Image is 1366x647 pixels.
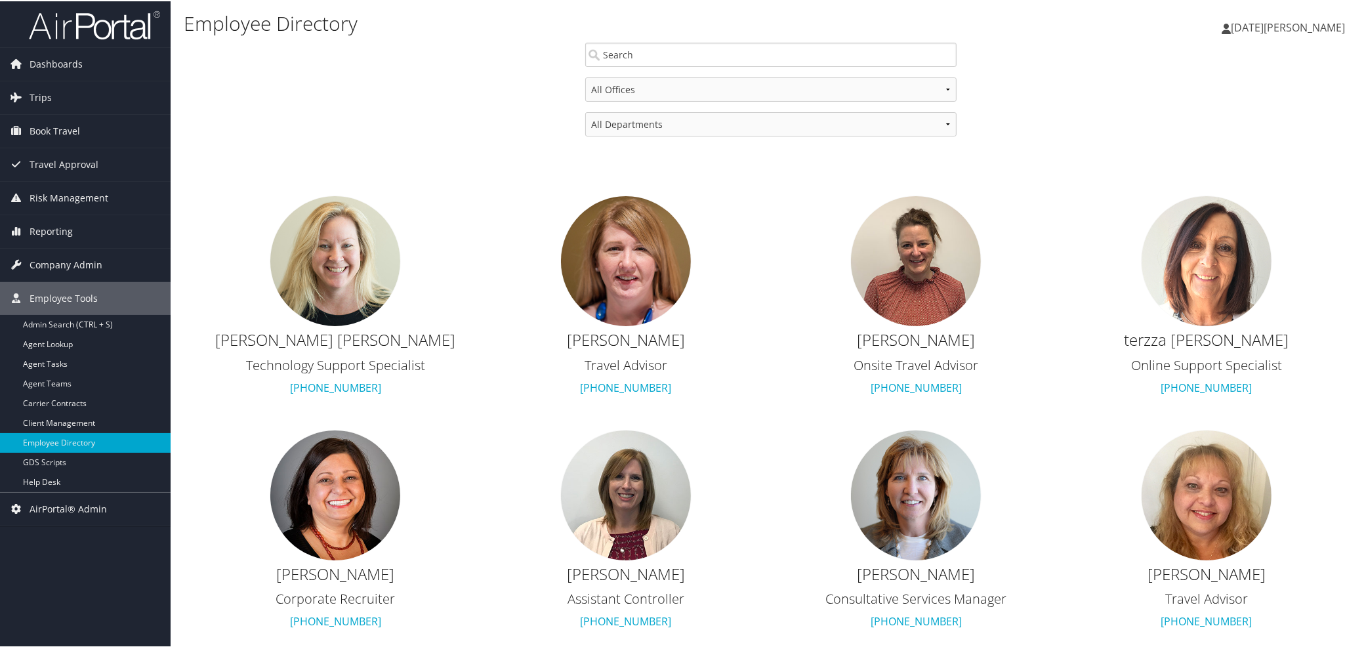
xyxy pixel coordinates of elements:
a: [PHONE_NUMBER] [580,613,671,627]
img: airportal-logo.png [29,9,160,39]
h2: [PERSON_NAME] [487,562,765,584]
img: cherise-benson.jpg [270,428,401,560]
span: Company Admin [30,247,102,280]
span: AirPortal® Admin [30,491,107,524]
h3: Travel Advisor [1068,589,1346,607]
h2: [PERSON_NAME] [487,327,765,350]
a: [DATE][PERSON_NAME] [1222,7,1358,46]
h3: Corporate Recruiter [197,589,474,607]
h2: [PERSON_NAME] [1068,562,1346,584]
span: Reporting [30,214,73,247]
h3: Assistant Controller [487,589,765,607]
img: lanea-blosser.jpg [1141,428,1272,560]
a: [PHONE_NUMBER] [871,379,962,394]
a: [PHONE_NUMBER] [290,379,381,394]
span: Book Travel [30,114,80,146]
span: Dashboards [30,47,83,79]
h3: Consultative Services Manager [777,589,1055,607]
img: sara-adams.jpg [270,194,401,325]
h2: [PERSON_NAME] [PERSON_NAME] [197,327,474,350]
img: venessa-alvey.jpg [850,194,982,325]
img: wendy-black.jpg [560,428,692,560]
h3: Online Support Specialist [1068,355,1346,373]
h2: terzza [PERSON_NAME] [1068,327,1346,350]
span: Travel Approval [30,147,98,180]
a: [PHONE_NUMBER] [1161,613,1252,627]
span: [DATE][PERSON_NAME] [1231,19,1345,33]
h3: Onsite Travel Advisor [777,355,1055,373]
h2: [PERSON_NAME] [777,562,1055,584]
h3: Travel Advisor [487,355,765,373]
a: [PHONE_NUMBER] [871,613,962,627]
a: [PHONE_NUMBER] [290,613,381,627]
h2: [PERSON_NAME] [197,562,474,584]
h2: [PERSON_NAME] [777,327,1055,350]
input: Search [585,41,957,66]
img: terry-aston.jpg [1141,194,1272,325]
span: Trips [30,80,52,113]
img: sue-schroeder.jpg [850,428,982,560]
h1: Employee Directory [184,9,966,36]
h3: Technology Support Specialist [197,355,474,373]
span: Employee Tools [30,281,98,314]
a: [PHONE_NUMBER] [580,379,671,394]
a: [PHONE_NUMBER] [1161,379,1252,394]
span: Risk Management [30,180,108,213]
img: donna-alford.jpg [560,194,692,325]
